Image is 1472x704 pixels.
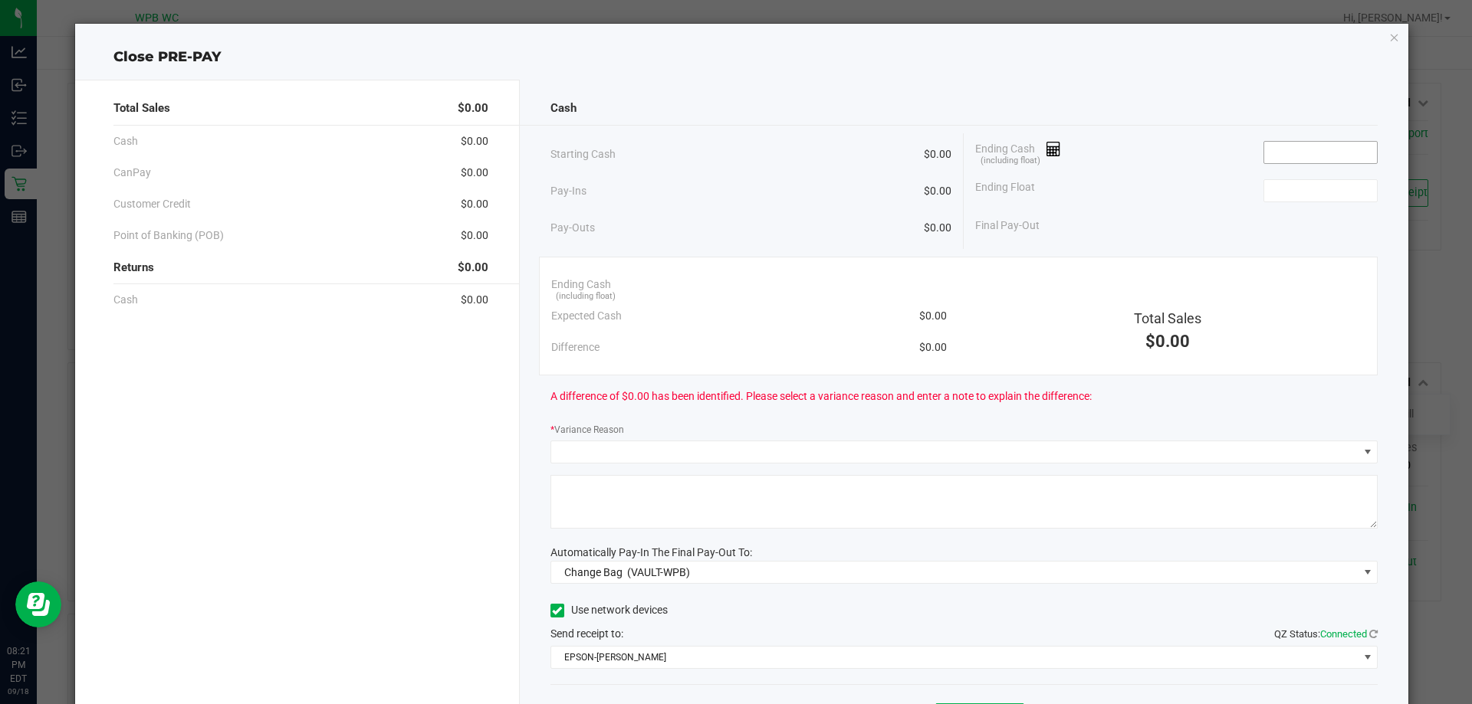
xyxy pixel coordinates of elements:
span: $0.00 [924,220,951,236]
label: Variance Reason [550,423,624,437]
span: $0.00 [461,165,488,181]
span: A difference of $0.00 has been identified. Please select a variance reason and enter a note to ex... [550,388,1092,404]
span: Cash [113,133,138,149]
div: Close PRE-PAY [75,47,1409,67]
span: $0.00 [458,100,488,117]
span: CanPay [113,165,151,181]
span: Ending Cash [551,277,611,293]
div: Returns [113,251,488,284]
span: Final Pay-Out [975,218,1040,234]
span: $0.00 [919,308,947,324]
span: $0.00 [458,259,488,277]
span: Cash [113,292,138,308]
span: Ending Cash [975,141,1061,164]
span: Total Sales [113,100,170,117]
iframe: Resource center [15,581,61,627]
span: Point of Banking (POB) [113,228,224,244]
span: $0.00 [461,196,488,212]
span: Cash [550,100,577,117]
span: $0.00 [1145,332,1190,351]
label: Use network devices [550,602,668,618]
span: Automatically Pay-In The Final Pay-Out To: [550,546,752,558]
span: (including float) [981,155,1040,168]
span: Total Sales [1134,310,1201,326]
span: Send receipt to: [550,627,623,640]
span: Difference [551,339,600,355]
span: $0.00 [461,228,488,244]
span: $0.00 [461,133,488,149]
span: Customer Credit [113,196,191,212]
span: $0.00 [924,146,951,162]
span: $0.00 [924,183,951,199]
span: Starting Cash [550,146,616,162]
span: $0.00 [461,292,488,308]
span: QZ Status: [1274,628,1378,640]
span: EPSON-[PERSON_NAME] [551,647,1359,668]
span: Change Bag [564,566,623,578]
span: Expected Cash [551,308,622,324]
span: $0.00 [919,339,947,355]
span: Ending Float [975,179,1035,202]
span: Pay-Ins [550,183,586,199]
span: Connected [1320,628,1367,640]
span: Pay-Outs [550,220,595,236]
span: (including float) [556,290,616,303]
span: (VAULT-WPB) [627,566,690,578]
